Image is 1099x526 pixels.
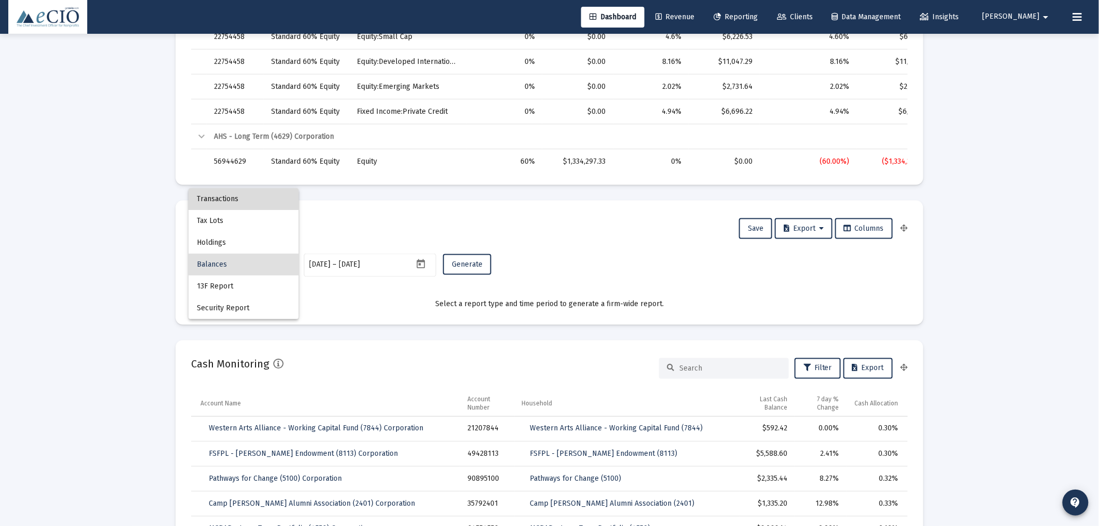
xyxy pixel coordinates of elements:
[197,188,290,210] span: Transactions
[197,210,290,232] span: Tax Lots
[197,275,290,297] span: 13F Report
[197,232,290,254] span: Holdings
[197,297,290,319] span: Security Report
[197,254,290,275] span: Balances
